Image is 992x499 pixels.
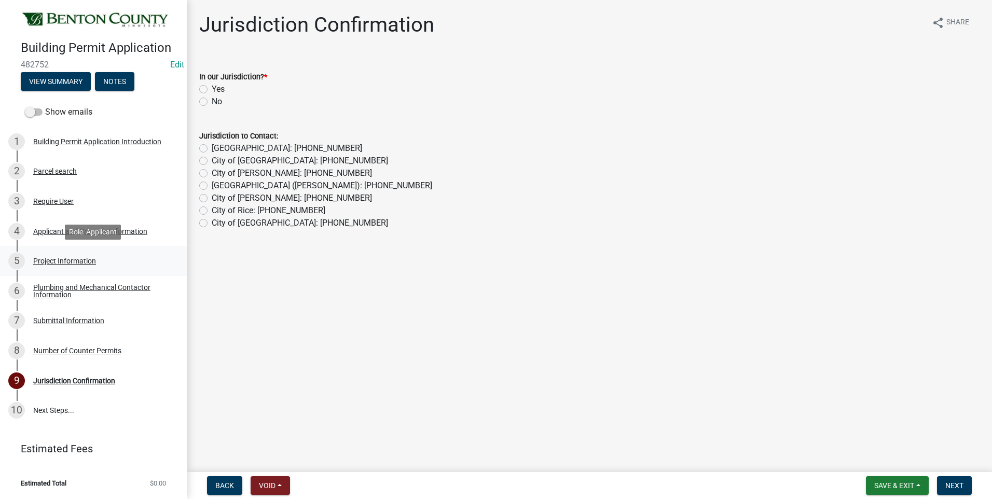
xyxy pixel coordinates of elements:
button: shareShare [924,12,977,33]
label: [GEOGRAPHIC_DATA] ([PERSON_NAME]): [PHONE_NUMBER] [212,179,432,192]
div: 10 [8,402,25,419]
div: 9 [8,372,25,389]
label: No [212,95,222,108]
span: Estimated Total [21,480,66,487]
button: Void [251,476,290,495]
div: 8 [8,342,25,359]
span: Save & Exit [874,481,914,490]
h1: Jurisdiction Confirmation [199,12,434,37]
wm-modal-confirm: Summary [21,78,91,86]
div: 3 [8,193,25,210]
label: In our Jurisdiction? [199,74,267,81]
button: Next [937,476,972,495]
div: Project Information [33,257,96,265]
label: [GEOGRAPHIC_DATA]: [PHONE_NUMBER] [212,142,362,155]
div: 1 [8,133,25,150]
div: Building Permit Application Introduction [33,138,161,145]
img: Benton County, Minnesota [21,11,170,30]
label: City of [GEOGRAPHIC_DATA]: [PHONE_NUMBER] [212,155,388,167]
span: $0.00 [150,480,166,487]
div: Submittal Information [33,317,104,324]
div: Number of Counter Permits [33,347,121,354]
div: Plumbing and Mechanical Contactor Information [33,284,170,298]
h4: Building Permit Application [21,40,178,56]
label: City of [GEOGRAPHIC_DATA]: [PHONE_NUMBER] [212,217,388,229]
button: View Summary [21,72,91,91]
a: Estimated Fees [8,438,170,459]
div: 5 [8,253,25,269]
div: Role: Applicant [65,225,121,240]
button: Notes [95,72,134,91]
div: 4 [8,223,25,240]
div: Applicant and Property Information [33,228,147,235]
div: Jurisdiction Confirmation [33,377,115,384]
i: share [932,17,944,29]
label: Jurisdiction to Contact: [199,133,278,140]
div: Parcel search [33,168,77,175]
wm-modal-confirm: Notes [95,78,134,86]
label: Yes [212,83,225,95]
span: Share [946,17,969,29]
div: 7 [8,312,25,329]
span: Back [215,481,234,490]
span: Void [259,481,275,490]
label: City of Rice: [PHONE_NUMBER] [212,204,325,217]
div: 2 [8,163,25,179]
a: Edit [170,60,184,70]
label: Show emails [25,106,92,118]
span: Next [945,481,963,490]
label: City of [PERSON_NAME]: [PHONE_NUMBER] [212,167,372,179]
div: 6 [8,283,25,299]
div: Require User [33,198,74,205]
wm-modal-confirm: Edit Application Number [170,60,184,70]
button: Back [207,476,242,495]
button: Save & Exit [866,476,929,495]
label: City of [PERSON_NAME]: [PHONE_NUMBER] [212,192,372,204]
span: 482752 [21,60,166,70]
